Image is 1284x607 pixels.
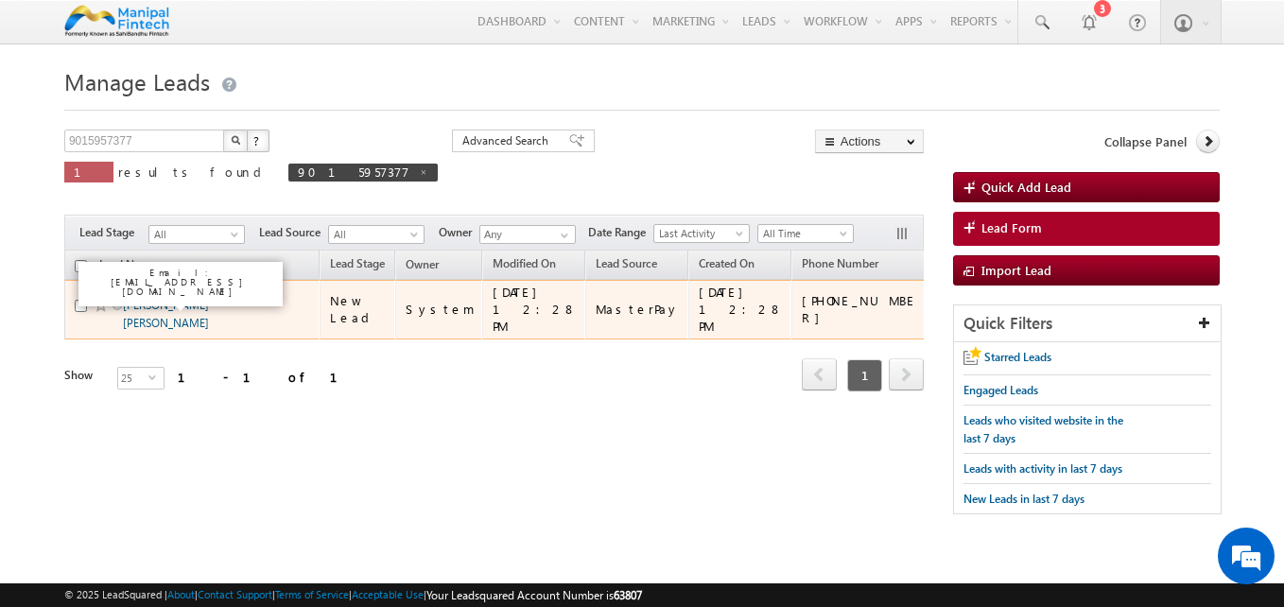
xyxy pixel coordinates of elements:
a: Lead Form [953,212,1220,246]
span: All [149,226,239,243]
a: All [148,225,245,244]
div: Minimize live chat window [310,9,356,55]
a: Show All Items [550,226,574,245]
div: Show [64,367,102,384]
span: 1 [74,164,104,180]
span: Lead Stage [79,224,148,241]
span: Starred Leads [984,350,1051,364]
a: About [167,588,195,600]
div: [DATE] 12:28 PM [493,284,577,335]
div: New Lead [330,292,387,326]
a: Terms of Service [275,588,349,600]
span: Leads who visited website in the last 7 days [963,413,1123,445]
a: Phone Number [792,253,888,278]
span: Your Leadsquared Account Number is [426,588,642,602]
span: 25 [118,368,148,389]
div: [DATE] 12:28 PM [699,284,783,335]
p: Email: [EMAIL_ADDRESS][DOMAIN_NAME] [86,268,275,296]
span: Import Lead [981,262,1051,278]
img: d_60004797649_company_0_60004797649 [32,99,79,124]
a: prev [802,360,837,390]
div: Quick Filters [954,305,1221,342]
a: All [328,225,425,244]
span: Lead Source [596,256,657,270]
span: select [148,373,164,381]
div: Chat with us now [98,99,318,124]
div: [PHONE_NUMBER] [802,292,925,326]
span: All Time [758,225,848,242]
a: Lead Stage [321,253,394,278]
span: Last Activity [654,225,744,242]
span: Owner [439,224,479,241]
span: results found [118,164,269,180]
span: Lead Stage [330,256,385,270]
a: Lead Name [90,254,165,279]
a: Lead Source [586,253,667,278]
span: Date Range [588,224,653,241]
div: System [406,301,475,318]
span: Engaged Leads [963,383,1038,397]
img: Search [231,135,240,145]
div: 1 - 1 of 1 [178,366,360,388]
span: Collapse Panel [1104,133,1187,150]
span: prev [802,358,837,390]
em: Start Chat [257,472,343,497]
span: Advanced Search [462,132,554,149]
div: MasterPay [596,301,680,318]
textarea: Type your message and hit 'Enter' [25,175,345,456]
input: Type to Search [479,225,576,244]
a: Last Activity [653,224,750,243]
span: Created On [699,256,755,270]
a: next [889,360,924,390]
span: Lead Form [981,219,1042,236]
a: Contact Support [198,588,272,600]
span: 9015957377 [298,164,409,180]
span: Lead Source [259,224,328,241]
span: Quick Add Lead [981,179,1071,195]
span: New Leads in last 7 days [963,492,1084,506]
button: Actions [815,130,924,153]
span: Phone Number [802,256,878,270]
span: next [889,358,924,390]
span: Owner [406,257,439,271]
a: Created On [689,253,764,278]
a: [PERSON_NAME] [PERSON_NAME] [123,298,209,330]
span: Manage Leads [64,66,210,96]
img: Custom Logo [64,5,169,38]
span: Modified On [493,256,556,270]
a: Acceptable Use [352,588,424,600]
a: All Time [757,224,854,243]
span: 1 [847,359,882,391]
button: ? [247,130,269,152]
span: © 2025 LeadSquared | | | | | [64,586,642,604]
span: All [329,226,419,243]
span: 63807 [614,588,642,602]
span: ? [253,132,262,148]
span: Leads with activity in last 7 days [963,461,1122,476]
a: Modified On [483,253,565,278]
